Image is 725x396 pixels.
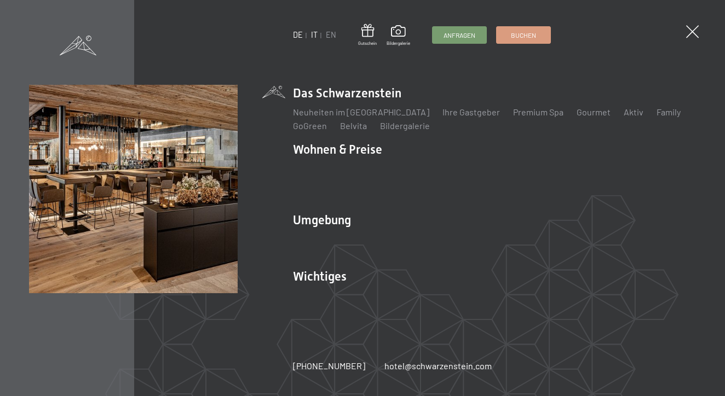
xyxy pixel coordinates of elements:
a: Family [657,107,681,117]
a: DE [293,30,303,39]
a: GoGreen [293,120,327,131]
span: [PHONE_NUMBER] [293,360,365,371]
a: Ihre Gastgeber [442,107,500,117]
a: Buchen [497,27,550,43]
a: Premium Spa [513,107,563,117]
a: Belvita [340,120,367,131]
a: [PHONE_NUMBER] [293,360,365,372]
a: Bildergalerie [387,25,410,46]
span: Gutschein [358,40,377,46]
a: IT [311,30,318,39]
span: Buchen [511,31,536,40]
a: hotel@schwarzenstein.com [384,360,492,372]
a: Aktiv [624,107,643,117]
span: Anfragen [444,31,475,40]
a: EN [326,30,336,39]
a: Gutschein [358,24,377,46]
a: Neuheiten im [GEOGRAPHIC_DATA] [293,107,429,117]
a: Bildergalerie [380,120,430,131]
a: Anfragen [433,27,486,43]
span: Bildergalerie [387,40,410,46]
a: Gourmet [577,107,611,117]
